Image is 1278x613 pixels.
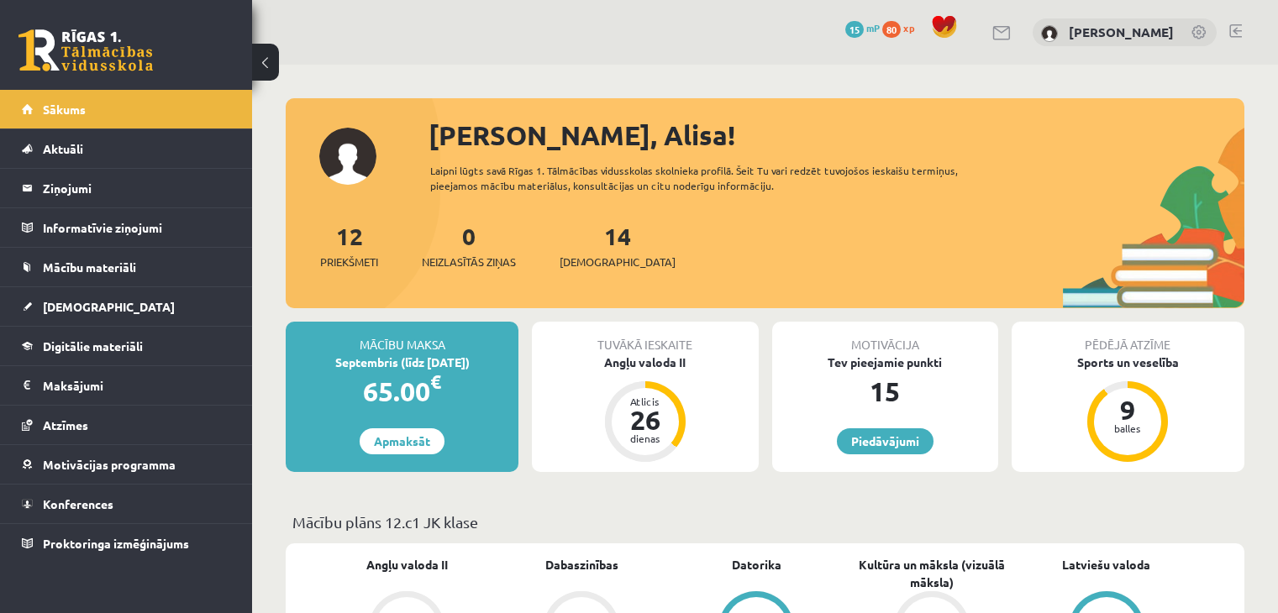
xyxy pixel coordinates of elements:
p: Mācību plāns 12.c1 JK klase [292,511,1238,533]
legend: Maksājumi [43,366,231,405]
a: Digitālie materiāli [22,327,231,365]
span: xp [903,21,914,34]
div: Angļu valoda II [532,354,758,371]
a: 12Priekšmeti [320,221,378,270]
div: Laipni lūgts savā Rīgas 1. Tālmācības vidusskolas skolnieka profilā. Šeit Tu vari redzēt tuvojošo... [430,163,1006,193]
a: Kultūra un māksla (vizuālā māksla) [844,556,1019,591]
a: Sākums [22,90,231,128]
div: Motivācija [772,322,998,354]
a: 0Neizlasītās ziņas [422,221,516,270]
a: [DEMOGRAPHIC_DATA] [22,287,231,326]
div: dienas [620,433,671,443]
div: Mācību maksa [286,322,518,354]
a: Angļu valoda II Atlicis 26 dienas [532,354,758,464]
div: [PERSON_NAME], Alisa! [429,115,1244,155]
span: € [430,369,441,394]
a: Maksājumi [22,366,231,405]
a: Konferences [22,485,231,523]
a: Apmaksāt [360,428,444,454]
a: Motivācijas programma [22,445,231,484]
a: Mācību materiāli [22,248,231,286]
a: Proktoringa izmēģinājums [22,524,231,563]
div: 26 [620,406,671,433]
legend: Ziņojumi [43,169,231,207]
div: 9 [1102,396,1153,423]
a: Rīgas 1. Tālmācības vidusskola [18,29,153,71]
div: Sports un veselība [1012,354,1244,371]
div: balles [1102,423,1153,433]
span: Konferences [43,496,113,511]
a: Informatīvie ziņojumi [22,208,231,247]
a: Angļu valoda II [366,556,448,574]
div: Pēdējā atzīme [1012,322,1244,354]
a: Latviešu valoda [1062,556,1150,574]
a: Ziņojumi [22,169,231,207]
a: Atzīmes [22,406,231,444]
a: Sports un veselība 9 balles [1012,354,1244,464]
div: Tuvākā ieskaite [532,322,758,354]
span: Motivācijas programma [43,457,176,472]
span: [DEMOGRAPHIC_DATA] [43,299,175,314]
span: 80 [882,21,901,38]
span: [DEMOGRAPHIC_DATA] [560,254,676,270]
div: 15 [772,371,998,411]
span: Atzīmes [43,417,88,432]
a: Piedāvājumi [837,428,934,454]
a: 14[DEMOGRAPHIC_DATA] [560,221,676,270]
span: 15 [845,21,864,38]
legend: Informatīvie ziņojumi [43,208,231,247]
div: Atlicis [620,396,671,406]
div: Septembris (līdz [DATE]) [286,354,518,371]
a: [PERSON_NAME] [1069,24,1174,40]
span: Sākums [43,102,86,117]
span: Priekšmeti [320,254,378,270]
span: Neizlasītās ziņas [422,254,516,270]
img: Alisa Griščuka [1041,25,1058,42]
a: 15 mP [845,21,880,34]
a: Datorika [732,556,781,574]
span: Aktuāli [43,141,83,156]
a: 80 xp [882,21,923,34]
span: mP [866,21,880,34]
span: Proktoringa izmēģinājums [43,536,189,551]
a: Aktuāli [22,129,231,168]
div: Tev pieejamie punkti [772,354,998,371]
div: 65.00 [286,371,518,411]
span: Mācību materiāli [43,259,136,275]
a: Dabaszinības [545,556,618,574]
span: Digitālie materiāli [43,338,143,354]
